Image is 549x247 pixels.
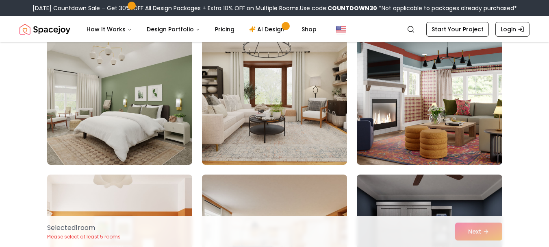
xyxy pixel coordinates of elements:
b: COUNTDOWN30 [328,4,377,12]
a: Pricing [208,21,241,37]
a: Login [495,22,529,37]
img: Room room-5 [202,35,347,165]
span: Use code: [300,4,377,12]
button: How It Works [80,21,139,37]
button: Design Portfolio [140,21,207,37]
a: Start Your Project [426,22,489,37]
a: Shop [295,21,323,37]
img: Room room-6 [357,35,502,165]
nav: Global [20,16,529,42]
img: Room room-4 [47,35,192,165]
img: United States [336,24,346,34]
span: *Not applicable to packages already purchased* [377,4,517,12]
a: AI Design [243,21,293,37]
nav: Main [80,21,323,37]
p: Selected 1 room [47,223,121,233]
div: [DATE] Countdown Sale – Get 30% OFF All Design Packages + Extra 10% OFF on Multiple Rooms. [33,4,517,12]
a: Spacejoy [20,21,70,37]
p: Please select at least 5 rooms [47,234,121,240]
img: Spacejoy Logo [20,21,70,37]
